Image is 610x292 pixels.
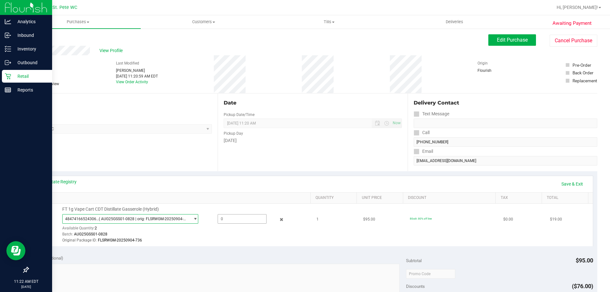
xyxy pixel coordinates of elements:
p: Inventory [11,45,49,53]
span: ($76.00) [572,283,593,289]
div: Back Order [573,70,593,76]
span: Purchases [15,19,141,25]
a: Unit Price [362,195,401,200]
span: FT 1g Vape Cart CDT Distillate Gasserole (Hybrid) [62,206,159,212]
label: Last Modified [116,60,139,66]
inline-svg: Inventory [5,46,11,52]
a: Purchases [15,15,141,29]
span: Original Package ID: [62,238,97,242]
span: $0.00 [503,216,513,222]
a: View State Registry [38,179,77,185]
div: Flourish [478,68,509,73]
p: Inbound [11,31,49,39]
button: Edit Purchase [488,34,536,46]
label: Pickup Day [224,131,243,136]
label: Text Message [414,109,449,119]
button: Cancel Purchase [550,35,597,47]
span: View Profile [99,47,125,54]
inline-svg: Outbound [5,59,11,66]
span: Deliveries [437,19,472,25]
span: ( AUG25GSS01-0828 | orig: FLSRWGM-20250904-736 ) [99,217,187,221]
p: Outbound [11,59,49,66]
p: [DATE] [3,284,49,289]
input: Format: (999) 999-9999 [414,137,597,147]
label: Pickup Date/Time [224,112,254,118]
a: View Order Activity [116,80,148,84]
span: Subtotal [406,258,422,263]
div: [PERSON_NAME] [116,68,158,73]
div: Date [224,99,402,107]
input: Promo Code [406,269,455,279]
div: Delivery Contact [414,99,597,107]
label: Call [414,128,430,137]
p: Analytics [11,18,49,25]
span: Hi, [PERSON_NAME]! [557,5,598,10]
inline-svg: Inbound [5,32,11,38]
a: Tills [266,15,392,29]
p: Retail [11,72,49,80]
p: 11:22 AM EDT [3,279,49,284]
a: SKU [37,195,308,200]
div: Pre-Order [573,62,591,68]
span: Customers [141,19,266,25]
span: Awaiting Payment [552,20,592,27]
p: Reports [11,86,49,94]
inline-svg: Retail [5,73,11,79]
inline-svg: Analytics [5,18,11,25]
iframe: Resource center [6,241,25,260]
a: Save & Exit [557,179,587,189]
div: [DATE] 11:20:59 AM EDT [116,73,158,79]
div: [DATE] [224,137,402,144]
a: Total [547,195,586,200]
span: AUG25GSS01-0828 [74,232,107,236]
span: 4847416652430610 [65,217,99,221]
a: Quantity [315,195,354,200]
span: select [190,214,198,223]
span: 2 [95,226,97,230]
span: St. Pete WC [52,5,77,10]
a: Customers [141,15,266,29]
span: Tills [267,19,391,25]
input: 0 [218,214,266,223]
a: Discount [408,195,493,200]
input: Format: (999) 999-9999 [414,119,597,128]
span: Batch: [62,232,73,236]
span: $95.00 [363,216,375,222]
inline-svg: Reports [5,87,11,93]
label: Email [414,147,433,156]
span: 1 [316,216,319,222]
span: Discounts [406,281,425,292]
a: Deliveries [392,15,517,29]
span: $19.00 [550,216,562,222]
div: Available Quantity: [62,224,205,236]
span: FLSRWGM-20250904-736 [98,238,142,242]
div: Replacement [573,78,597,84]
span: $95.00 [576,257,593,264]
span: Edit Purchase [497,37,528,43]
a: Tax [501,195,539,200]
div: Location [28,99,212,107]
label: Origin [478,60,488,66]
span: 80cdt: 80% off line [410,217,432,220]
